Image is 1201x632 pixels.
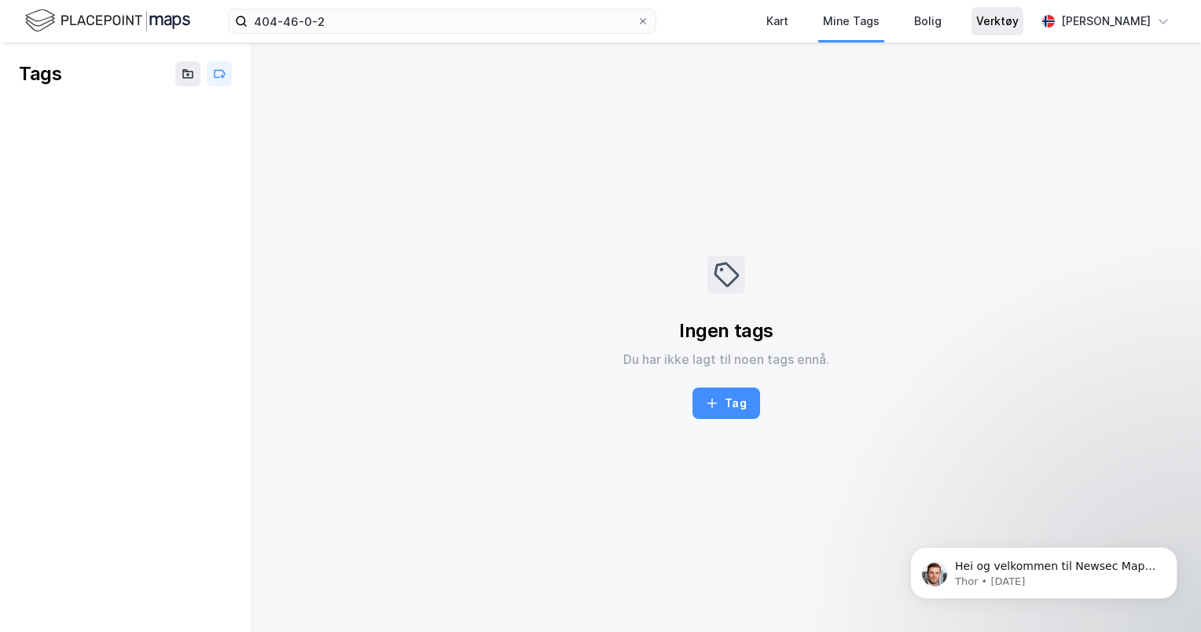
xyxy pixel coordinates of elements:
[766,12,788,31] div: Kart
[976,12,1019,31] div: Verktøy
[623,350,829,369] div: Du har ikke lagt til noen tags ennå.
[19,61,61,86] div: Tags
[1061,12,1151,31] div: [PERSON_NAME]
[25,7,190,35] img: logo.f888ab2527a4732fd821a326f86c7f29.svg
[823,12,880,31] div: Mine Tags
[679,318,773,344] div: Ingen tags
[248,9,637,33] input: Søk på adresse, matrikkel, gårdeiere, leietakere eller personer
[887,514,1201,624] iframe: Intercom notifications message
[692,388,759,419] button: Tag
[914,12,942,31] div: Bolig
